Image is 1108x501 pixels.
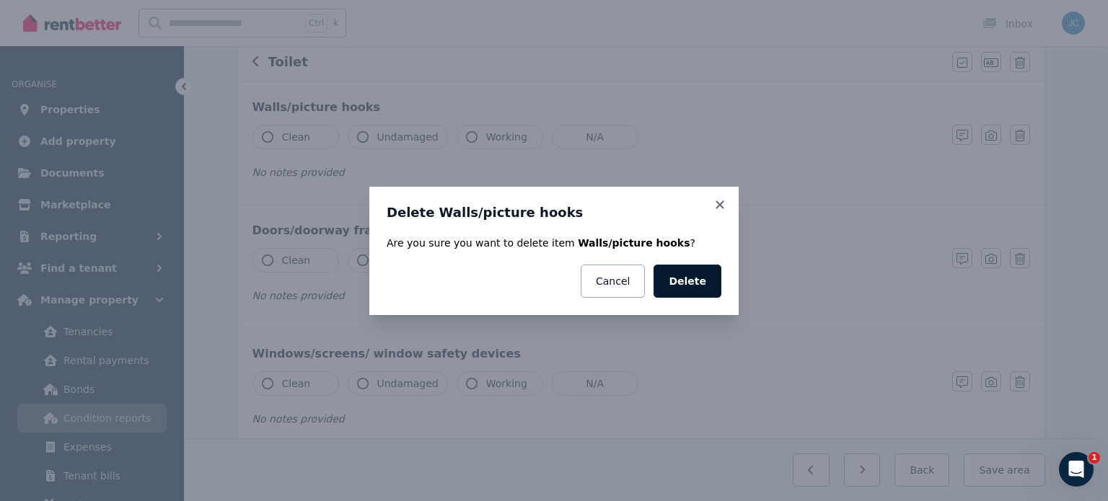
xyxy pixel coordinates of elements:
span: Walls/picture hooks [578,237,690,249]
h3: Delete Walls/picture hooks [387,204,721,221]
button: Delete [654,265,721,298]
iframe: Intercom live chat [1059,452,1094,487]
button: Cancel [581,265,645,298]
span: 1 [1089,452,1100,464]
p: Are you sure you want to delete item ? [387,236,721,250]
